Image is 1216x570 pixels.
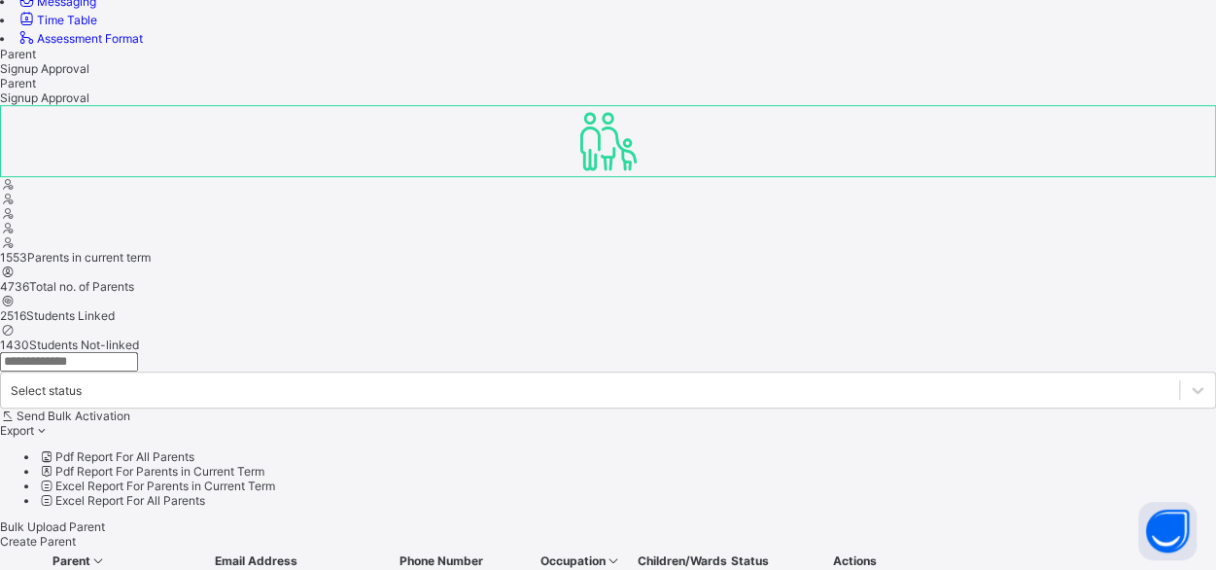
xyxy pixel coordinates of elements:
span: Parents in current term [27,250,151,265]
th: Email Address [156,552,356,569]
a: Time Table [17,13,97,27]
li: dropdown-list-item-null-0 [39,449,1216,464]
span: Students Not-linked [29,338,139,352]
th: Phone Number [358,552,525,569]
li: dropdown-list-item-null-3 [39,493,1216,508]
li: dropdown-list-item-null-1 [39,464,1216,479]
div: Select status [11,382,82,397]
li: dropdown-list-item-null-2 [39,479,1216,493]
th: Occupation [527,552,635,569]
th: Parent [4,552,155,569]
i: Sort in Ascending Order [606,553,622,568]
a: Assessment Format [17,31,143,46]
span: Assessment Format [37,31,143,46]
th: Actions [772,552,938,569]
span: Time Table [37,13,97,27]
span: Total no. of Parents [29,279,134,294]
i: Sort in Ascending Order [90,553,107,568]
span: Students Linked [26,308,115,323]
th: Status [730,552,770,569]
th: Children/Wards [637,552,728,569]
span: Send Bulk Activation [17,409,130,423]
button: Open asap [1138,502,1197,560]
